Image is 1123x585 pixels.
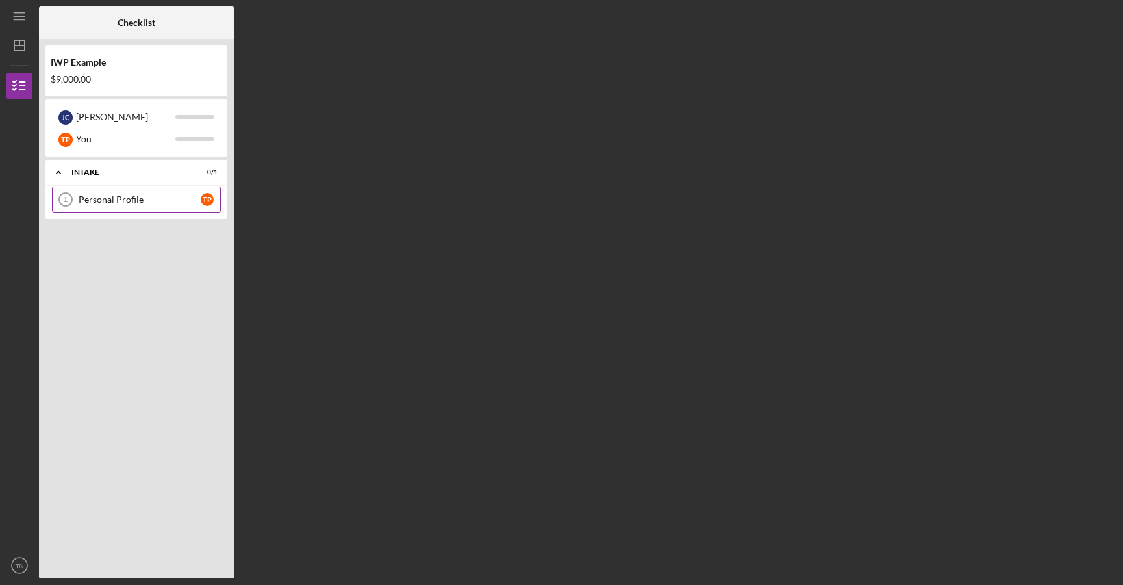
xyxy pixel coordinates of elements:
[76,106,175,128] div: [PERSON_NAME]
[79,194,201,205] div: Personal Profile
[71,168,185,176] div: Intake
[6,552,32,578] button: TN
[64,196,68,203] tspan: 1
[76,128,175,150] div: You
[52,187,221,213] a: 1Personal ProfileTP
[58,133,73,147] div: T P
[51,74,222,84] div: $9,000.00
[58,110,73,125] div: J C
[194,168,218,176] div: 0 / 1
[118,18,155,28] b: Checklist
[16,562,24,569] text: TN
[201,193,214,206] div: T P
[51,57,222,68] div: IWP Example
